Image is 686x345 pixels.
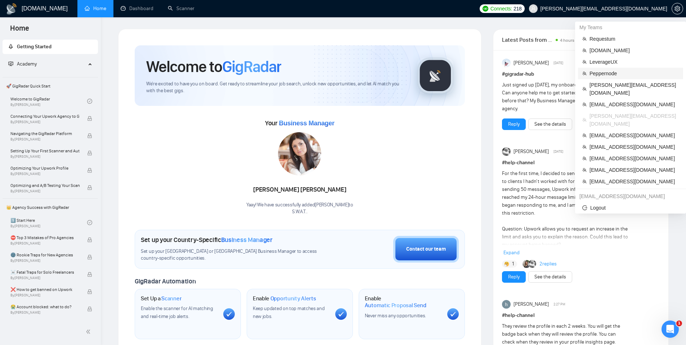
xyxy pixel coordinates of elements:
span: Getting Started [17,44,51,50]
span: [EMAIL_ADDRESS][DOMAIN_NAME] [589,100,679,108]
span: team [582,48,587,53]
a: Welcome to GigRadarBy[PERSON_NAME] [10,93,87,109]
span: 👑 Agency Success with GigRadar [3,200,97,215]
img: Pavel [502,147,511,156]
iframe: Intercom live chat [662,321,679,338]
span: By [PERSON_NAME] [10,189,80,193]
div: My Teams [575,22,686,33]
span: [DATE] [553,60,563,66]
button: See the details [528,271,572,283]
span: logout [582,205,587,210]
span: Scanner [161,295,181,302]
h1: # help-channel [502,312,660,319]
p: S.W.A.T. . [246,209,353,215]
h1: Welcome to [146,57,281,76]
span: 1 [676,321,682,326]
span: [PERSON_NAME] [514,148,549,156]
span: ❌ How to get banned on Upwork [10,286,80,293]
a: dashboardDashboard [121,5,153,12]
span: user [531,6,536,11]
span: team [582,133,587,138]
span: [PERSON_NAME] [514,300,549,308]
img: Anisuzzaman Khan [502,59,511,67]
span: ⛔ Top 3 Mistakes of Pro Agencies [10,234,80,241]
a: homeHome [85,5,106,12]
span: By [PERSON_NAME] [10,293,80,297]
span: Academy [17,61,37,67]
span: Optimizing Your Upwork Profile [10,165,80,172]
span: lock [87,116,92,121]
span: Setting Up Your First Scanner and Auto-Bidder [10,147,80,154]
a: See the details [534,120,566,128]
span: lock [87,151,92,156]
span: [EMAIL_ADDRESS][DOMAIN_NAME] [589,131,679,139]
span: [DATE] [553,148,563,155]
span: Navigating the GigRadar Platform [10,130,80,137]
div: ari.sulistya+2@gigradar.io [575,191,686,202]
span: GigRadar [222,57,281,76]
li: Getting Started [3,40,98,54]
a: Reply [508,120,520,128]
h1: Enable [365,295,441,309]
span: team [582,168,587,172]
span: 2:27 PM [553,301,565,308]
h1: # gigradar-hub [502,70,660,78]
span: lock [87,168,92,173]
div: Just signed up [DATE], my onboarding call is not till [DATE]. Can anyone help me to get started t... [502,81,628,113]
span: Requestum [589,35,679,43]
img: haider ali [502,300,511,309]
a: 1️⃣ Start HereBy[PERSON_NAME] [10,215,87,230]
span: Logout [582,204,679,212]
span: lock [87,255,92,260]
h1: Set up your Country-Specific [141,236,273,244]
span: Latest Posts from the GigRadar Community [502,35,553,44]
span: lock [87,306,92,312]
span: Peppernode [589,70,679,77]
span: GigRadar Automation [135,277,196,285]
span: Set up your [GEOGRAPHIC_DATA] or [GEOGRAPHIC_DATA] Business Manager to access country-specific op... [141,248,332,262]
img: 🤔 [504,261,509,266]
a: setting [672,6,683,12]
span: Expand [503,250,520,256]
span: team [582,37,587,41]
img: logo [6,3,17,15]
span: team [582,118,587,122]
span: 🚀 GigRadar Quick Start [3,79,97,93]
span: By [PERSON_NAME] [10,154,80,159]
span: [EMAIL_ADDRESS][DOMAIN_NAME] [589,178,679,185]
span: ☠️ Fatal Traps for Solo Freelancers [10,269,80,276]
span: Business Manager [279,120,334,127]
span: By [PERSON_NAME] [10,276,80,280]
span: 218 [514,5,521,13]
span: [EMAIL_ADDRESS][DOMAIN_NAME] [589,143,679,151]
div: Contact our team [406,245,446,253]
span: By [PERSON_NAME] [10,137,80,142]
img: gigradar-logo.png [417,58,453,94]
img: upwork-logo.png [483,6,488,12]
a: See the details [534,273,566,281]
span: [PERSON_NAME] [514,59,549,67]
span: lock [87,237,92,242]
span: lock [87,133,92,138]
span: [DOMAIN_NAME] [589,46,679,54]
span: double-left [86,328,93,335]
div: Yaay! We have successfully added [PERSON_NAME] to [246,202,353,215]
span: team [582,179,587,184]
span: Your [265,119,335,127]
span: Academy [8,61,37,67]
span: By [PERSON_NAME] [10,259,80,263]
span: 🌚 Rookie Traps for New Agencies [10,251,80,259]
a: searchScanner [168,5,194,12]
div: [PERSON_NAME] [PERSON_NAME] [246,184,353,196]
span: Home [4,23,35,38]
span: check-circle [87,220,92,225]
span: Optimizing and A/B Testing Your Scanner for Better Results [10,182,80,189]
span: By [PERSON_NAME] [10,120,80,124]
span: lock [87,289,92,294]
span: fund-projection-screen [8,61,13,66]
span: 4 hours ago [560,38,582,43]
span: Automatic Proposal Send [365,302,426,309]
span: lock [87,272,92,277]
span: Enable the scanner for AI matching and real-time job alerts. [141,305,213,319]
span: team [582,71,587,76]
